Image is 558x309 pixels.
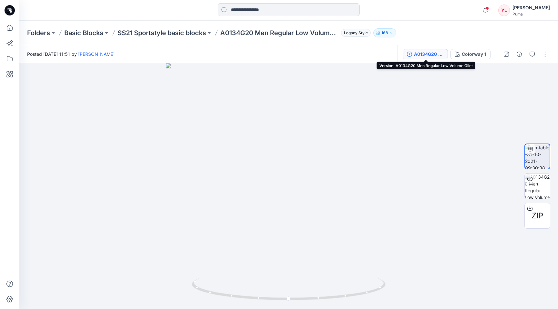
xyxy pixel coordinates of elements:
a: Basic Blocks [64,28,103,37]
div: A0134G20 Men Regular Low Volume Gilet [414,51,444,58]
button: A0134G20 Men Regular Low Volume Gilet [403,49,448,59]
button: 168 [373,28,396,37]
img: turntable-31-10-2021-09:30:38 [525,144,550,169]
p: A0134G20 Men Regular Low Volume Gilet [220,28,338,37]
div: YL [498,5,510,16]
button: Details [514,49,524,59]
p: 168 [381,29,388,36]
img: A0134G20 Men Regular Low Volume Gilet_20210204 [525,174,550,199]
span: Posted [DATE] 11:51 by [27,51,115,57]
div: [PERSON_NAME] [512,4,550,12]
div: Colorway 1 [462,51,486,58]
div: Puma [512,12,550,16]
span: Legacy Style [341,29,371,37]
a: SS21 Sportstyle basic blocks [118,28,206,37]
span: ZIP [532,210,543,222]
button: Legacy Style [338,28,371,37]
a: Folders [27,28,50,37]
a: [PERSON_NAME] [78,51,115,57]
button: Colorway 1 [450,49,491,59]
